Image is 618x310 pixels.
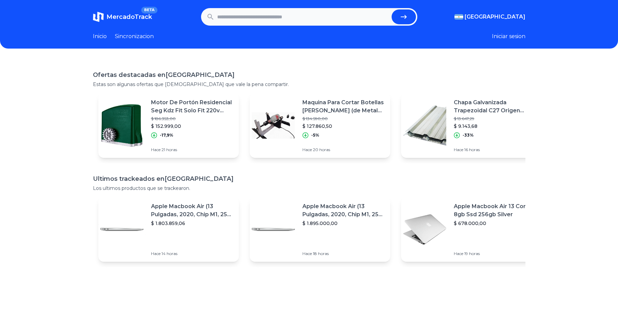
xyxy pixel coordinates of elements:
[454,220,536,227] p: $ 678.000,00
[454,116,536,121] p: $ 13.647,29
[465,13,525,21] span: [GEOGRAPHIC_DATA]
[302,147,385,152] p: Hace 20 horas
[98,197,239,262] a: Featured imageApple Macbook Air (13 Pulgadas, 2020, Chip M1, 256 Gb De Ssd, 8 Gb De Ram) - Plata$...
[454,251,536,256] p: Hace 19 horas
[93,81,525,88] p: Estas son algunas ofertas que [DEMOGRAPHIC_DATA] que vale la pena compartir.
[98,206,146,253] img: Featured image
[302,116,385,121] p: $ 134.590,00
[401,102,448,149] img: Featured image
[151,116,233,121] p: $ 186.353,00
[93,70,525,80] h1: Ofertas destacadas en [GEOGRAPHIC_DATA]
[250,206,297,253] img: Featured image
[250,102,297,149] img: Featured image
[151,251,233,256] p: Hace 14 horas
[302,202,385,219] p: Apple Macbook Air (13 Pulgadas, 2020, Chip M1, 256 Gb De Ssd, 8 Gb De Ram) - Plata
[401,197,542,262] a: Featured imageApple Macbook Air 13 Core I5 8gb Ssd 256gb Silver$ 678.000,00Hace 19 horas
[141,7,157,13] span: BETA
[160,133,173,138] p: -17,9%
[93,174,525,184] h1: Ultimos trackeados en [GEOGRAPHIC_DATA]
[115,32,154,40] a: Sincronizacion
[151,98,233,115] p: Motor De Portón Residencial Seg Kdz Fit Solo Fit 220v 60hz
[93,185,525,192] p: Los ultimos productos que se trackearon.
[302,220,385,227] p: $ 1.895.000,00
[98,93,239,158] a: Featured imageMotor De Portón Residencial Seg Kdz Fit Solo Fit 220v 60hz$ 186.353,00$ 152.999,00-...
[454,202,536,219] p: Apple Macbook Air 13 Core I5 8gb Ssd 256gb Silver
[492,32,525,40] button: Iniciar sesion
[311,133,319,138] p: -5%
[454,123,536,130] p: $ 9.143,68
[401,206,448,253] img: Featured image
[151,147,233,152] p: Hace 21 horas
[302,251,385,256] p: Hace 18 horas
[93,32,107,40] a: Inicio
[302,123,385,130] p: $ 127.860,50
[98,102,146,149] img: Featured image
[151,220,233,227] p: $ 1.803.859,06
[151,202,233,219] p: Apple Macbook Air (13 Pulgadas, 2020, Chip M1, 256 Gb De Ssd, 8 Gb De Ram) - Plata
[454,13,525,21] button: [GEOGRAPHIC_DATA]
[250,93,390,158] a: Featured imageMaquina Para Cortar Botellas [PERSON_NAME] (de Metal Con Manija)$ 134.590,00$ 127.8...
[463,133,474,138] p: -33%
[106,13,152,21] span: MercadoTrack
[454,14,463,20] img: Argentina
[151,123,233,130] p: $ 152.999,00
[250,197,390,262] a: Featured imageApple Macbook Air (13 Pulgadas, 2020, Chip M1, 256 Gb De Ssd, 8 Gb De Ram) - Plata$...
[401,93,542,158] a: Featured imageChapa Galvanizada Trapezoidal C27 Origen Ternium$ 13.647,29$ 9.143,68-33%Hace 16 horas
[454,147,536,152] p: Hace 16 horas
[302,98,385,115] p: Maquina Para Cortar Botellas [PERSON_NAME] (de Metal Con Manija)
[454,98,536,115] p: Chapa Galvanizada Trapezoidal C27 Origen Ternium
[93,11,104,22] img: MercadoTrack
[93,11,152,22] a: MercadoTrackBETA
